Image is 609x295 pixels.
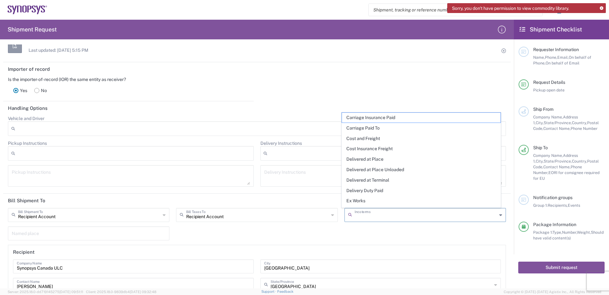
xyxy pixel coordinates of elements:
[546,61,580,65] span: On behalf of Email
[8,116,44,121] label: Vehicle and Driver
[572,159,587,164] span: Country,
[59,290,83,294] span: [DATE] 09:51:11
[533,88,565,92] span: Pickup open date
[261,290,277,293] a: Support
[533,222,576,227] span: Package Information
[8,198,45,204] h2: Bill Shipment To
[8,105,48,111] h2: Handling Options
[520,26,582,33] h2: Shipment Checklist
[533,107,553,112] span: Ship From
[533,170,599,181] span: EORI for consignee required for EU
[571,126,598,131] span: Phone Number
[533,145,548,150] span: Ship To
[533,230,553,235] span: Package 1:
[342,206,501,216] span: Free Along Ship
[342,154,501,164] span: Delivered at Place
[342,113,501,123] span: Carriage Insurance Paid
[533,203,548,208] span: Group 1:
[543,164,571,169] span: Contact Name,
[342,144,501,154] span: Cost Insurance Freight
[504,289,601,295] span: Copyright © [DATE]-[DATE] Agistix Inc., All Rights Reserved
[29,47,110,53] span: Last updated: [DATE] 5:15 PM
[533,55,545,60] span: Name,
[342,196,501,206] span: Ex Works
[452,5,569,11] span: Sorry, you don't have permission to view commodity library.
[536,120,544,125] span: City,
[369,4,533,16] input: Shipment, tracking or reference number
[557,55,569,60] span: Email,
[260,140,302,146] label: Delivery Instructions
[277,290,293,293] a: Feedback
[8,290,83,294] span: Server: 2025.18.0-dd719145275
[13,249,35,255] h2: Recipient
[8,77,249,82] div: Is the importer-of-record (IOR) the same entity as receiver?
[572,120,587,125] span: Country,
[342,175,501,185] span: Delivered at Terminal
[562,230,577,235] span: Number,
[342,165,501,175] span: Delivered at Place Unloaded
[342,186,501,196] span: Delivery Duty Paid
[8,140,47,146] label: Pickup Instructions
[31,84,50,97] label: No
[544,159,572,164] span: State/Province,
[8,26,57,33] h2: Shipment Request
[533,153,563,158] span: Company Name,
[568,203,580,208] span: Events
[543,126,571,131] span: Contact Name,
[8,66,50,72] h2: Importer of record
[577,230,591,235] span: Weight,
[518,262,605,273] button: Submit request
[130,290,156,294] span: [DATE] 09:32:48
[86,290,156,294] span: Client: 2025.18.0-9839db4
[533,80,565,85] span: Request Details
[342,134,501,144] span: Cost and Freight
[553,230,562,235] span: Type,
[342,123,501,133] span: Carriage Paid To
[10,84,31,97] label: Yes
[544,120,572,125] span: State/Province,
[545,55,557,60] span: Phone,
[548,203,568,208] span: Recipients,
[533,115,563,119] span: Company Name,
[533,47,579,52] span: Requester Information
[536,159,544,164] span: City,
[533,195,573,200] span: Notification groups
